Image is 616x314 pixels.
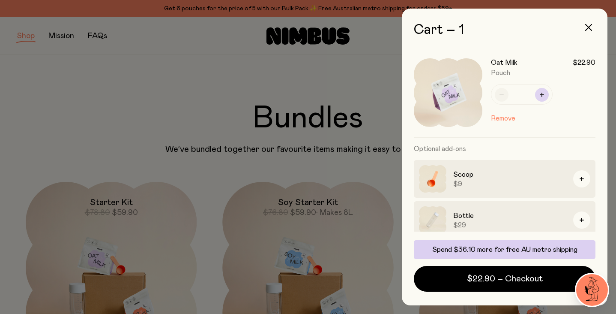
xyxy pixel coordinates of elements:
[414,138,595,160] h3: Optional add-ons
[414,22,595,38] h2: Cart – 1
[491,58,517,67] h3: Oat Milk
[453,221,566,229] span: $29
[453,169,566,180] h3: Scoop
[467,273,543,285] span: $22.90 – Checkout
[453,180,566,188] span: $9
[419,245,590,254] p: Spend $36.10 more for free AU metro shipping
[491,113,515,124] button: Remove
[491,69,510,76] span: Pouch
[576,274,608,306] img: agent
[573,58,595,67] span: $22.90
[453,211,566,221] h3: Bottle
[414,266,595,292] button: $22.90 – Checkout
